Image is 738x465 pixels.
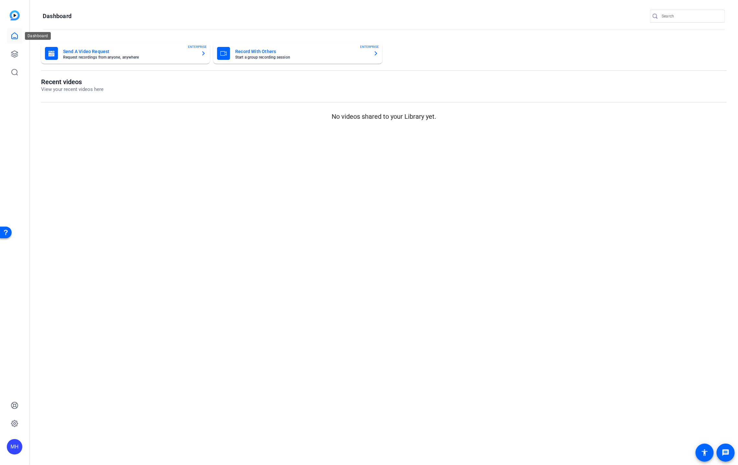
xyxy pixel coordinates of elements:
[63,55,196,59] mat-card-subtitle: Request recordings from anyone, anywhere
[188,44,207,49] span: ENTERPRISE
[360,44,379,49] span: ENTERPRISE
[10,10,20,20] img: blue-gradient.svg
[63,48,196,55] mat-card-title: Send A Video Request
[41,112,727,121] p: No videos shared to your Library yet.
[213,43,382,64] button: Record With OthersStart a group recording sessionENTERPRISE
[25,32,51,40] div: Dashboard
[41,86,104,93] p: View your recent videos here
[701,449,709,457] mat-icon: accessibility
[722,449,730,457] mat-icon: message
[7,439,22,455] div: MH
[662,12,720,20] input: Search
[41,43,210,64] button: Send A Video RequestRequest recordings from anyone, anywhereENTERPRISE
[43,12,72,20] h1: Dashboard
[235,48,368,55] mat-card-title: Record With Others
[235,55,368,59] mat-card-subtitle: Start a group recording session
[41,78,104,86] h1: Recent videos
